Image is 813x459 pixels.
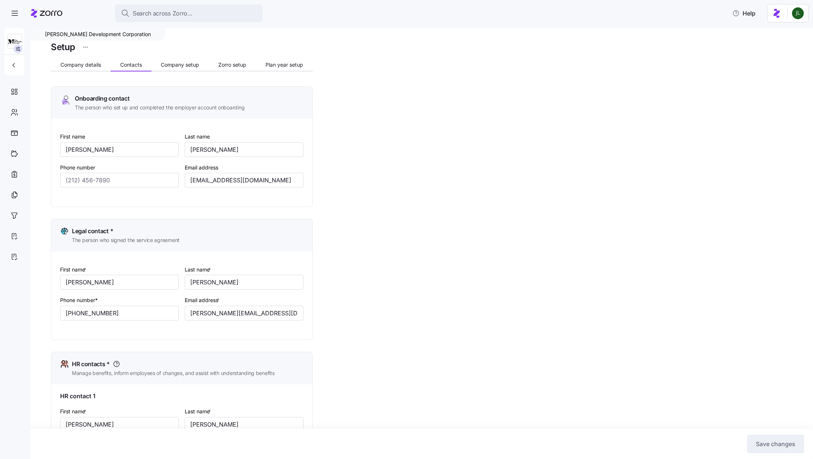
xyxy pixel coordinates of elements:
[185,164,218,172] label: Email address
[8,34,22,49] img: Employer logo
[120,62,142,67] span: Contacts
[60,417,179,432] input: Type first name
[72,360,110,369] span: HR contacts *
[60,164,95,172] label: Phone number
[60,306,179,320] input: (212) 456-7890
[185,133,210,141] label: Last name
[185,306,303,320] input: Type email address
[60,142,179,157] input: Type first name
[747,435,804,453] button: Save changes
[30,28,166,41] div: [PERSON_NAME] Development Corporation
[185,173,303,188] input: Type email address
[72,236,180,244] span: The person who signed the service agreement
[72,369,274,377] span: Manage benefits, inform employees of changes, and assist with understanding benefits
[60,266,88,274] label: First name
[218,62,246,67] span: Zorro setup
[185,417,303,432] input: Type last name
[726,6,761,21] button: Help
[265,62,303,67] span: Plan year setup
[161,62,199,67] span: Company setup
[185,266,212,274] label: Last name
[185,142,303,157] input: Type last name
[185,275,303,290] input: Type last name
[60,296,98,304] label: Phone number*
[756,439,795,448] span: Save changes
[185,407,212,416] label: Last name
[75,94,129,103] span: Onboarding contact
[51,41,75,53] h1: Setup
[185,296,221,304] label: Email address
[60,275,179,290] input: Type first name
[133,9,192,18] span: Search across Zorro...
[75,104,244,111] span: The person who set up and completed the employer account onboarding
[60,133,85,141] label: First name
[792,7,804,19] img: d9b9d5af0451fe2f8c405234d2cf2198
[115,4,263,22] button: Search across Zorro...
[60,173,179,188] input: (212) 456-7890
[60,62,101,67] span: Company details
[72,227,113,236] span: Legal contact *
[60,407,88,416] label: First name
[732,9,755,18] span: Help
[60,392,95,401] span: HR contact 1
